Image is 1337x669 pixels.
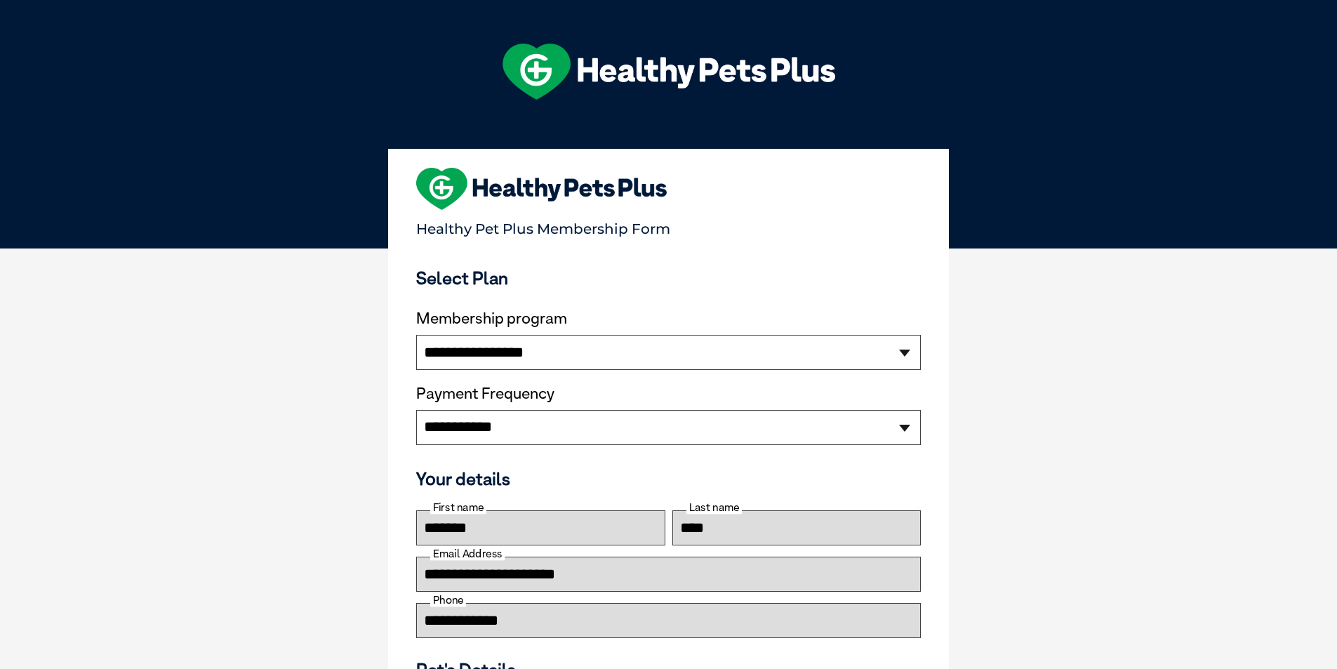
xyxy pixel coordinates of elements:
p: Healthy Pet Plus Membership Form [416,214,921,237]
h3: Your details [416,468,921,489]
img: hpp-logo-landscape-green-white.png [503,44,835,100]
label: Phone [430,594,466,607]
label: Membership program [416,310,921,328]
label: Email Address [430,548,505,560]
label: First name [430,501,486,514]
label: Payment Frequency [416,385,554,403]
label: Last name [686,501,742,514]
h3: Select Plan [416,267,921,289]
img: heart-shape-hpp-logo-large.png [416,168,667,210]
